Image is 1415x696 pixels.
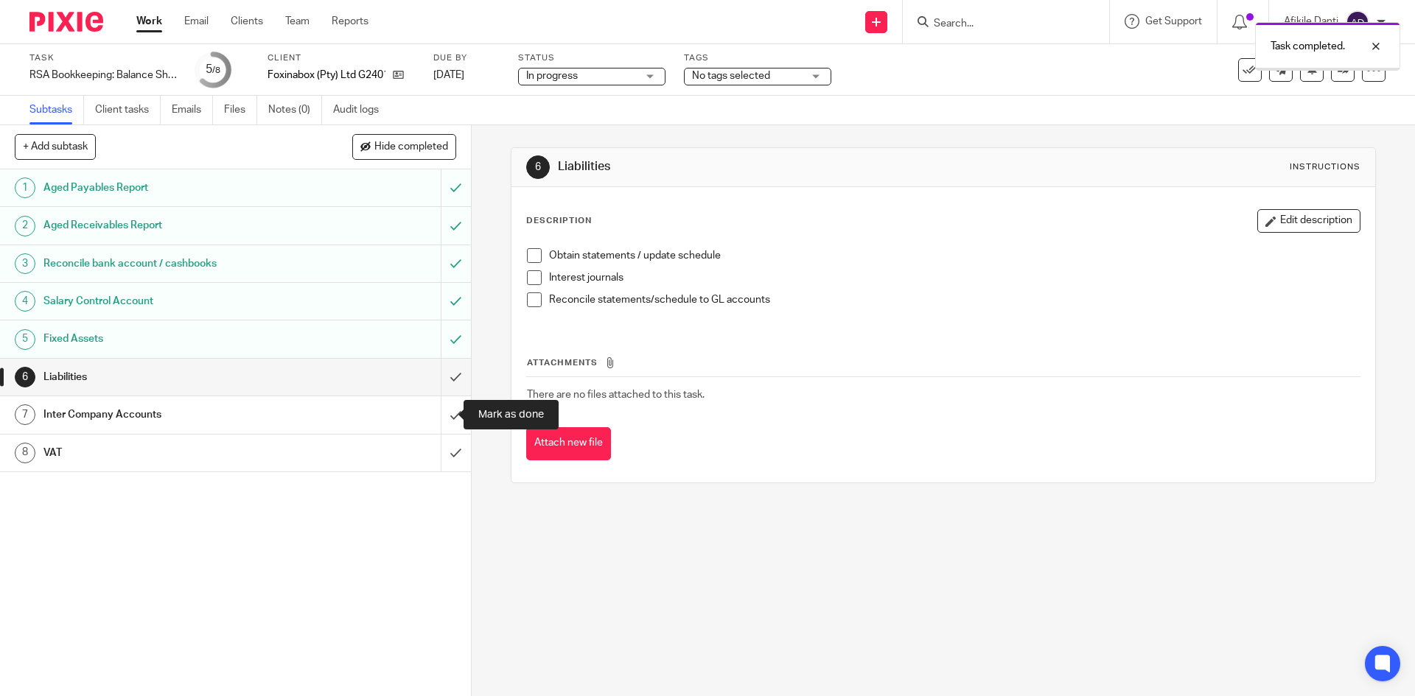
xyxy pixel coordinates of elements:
[43,177,298,199] h1: Aged Payables Report
[15,253,35,274] div: 3
[15,404,35,425] div: 7
[1257,209,1360,233] button: Edit description
[43,253,298,275] h1: Reconcile bank account / cashbooks
[29,12,103,32] img: Pixie
[15,291,35,312] div: 4
[352,134,456,159] button: Hide completed
[15,367,35,387] div: 6
[692,71,770,81] span: No tags selected
[285,14,310,29] a: Team
[212,66,220,74] small: /8
[526,71,578,81] span: In progress
[374,141,448,153] span: Hide completed
[1346,10,1369,34] img: svg%3E
[43,404,298,426] h1: Inter Company Accounts
[518,52,665,64] label: Status
[172,96,213,124] a: Emails
[15,329,35,350] div: 5
[29,96,84,124] a: Subtasks
[231,14,263,29] a: Clients
[1290,161,1360,173] div: Instructions
[43,366,298,388] h1: Liabilities
[268,52,415,64] label: Client
[43,442,298,464] h1: VAT
[549,270,1359,285] p: Interest journals
[224,96,257,124] a: Files
[433,52,500,64] label: Due by
[268,96,322,124] a: Notes (0)
[206,61,220,78] div: 5
[527,359,598,367] span: Attachments
[15,177,35,198] div: 1
[433,70,464,80] span: [DATE]
[184,14,209,29] a: Email
[29,52,177,64] label: Task
[268,68,385,82] p: Foxinabox (Pty) Ltd G2401
[558,159,975,175] h1: Liabilities
[43,214,298,236] h1: Aged Receivables Report
[527,390,705,400] span: There are no files attached to this task.
[43,328,298,350] h1: Fixed Assets
[1271,39,1345,54] p: Task completed.
[95,96,161,124] a: Client tasks
[684,52,831,64] label: Tags
[29,68,177,82] div: RSA Bookkeeping: Balance Sheet Recon
[549,248,1359,263] p: Obtain statements / update schedule
[15,216,35,236] div: 2
[136,14,162,29] a: Work
[333,96,390,124] a: Audit logs
[15,134,96,159] button: + Add subtask
[549,292,1359,307] p: Reconcile statements/schedule to GL accounts
[332,14,368,29] a: Reports
[43,290,298,312] h1: Salary Control Account
[526,427,611,460] button: Attach new file
[526,215,592,227] p: Description
[15,443,35,463] div: 8
[526,155,550,179] div: 6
